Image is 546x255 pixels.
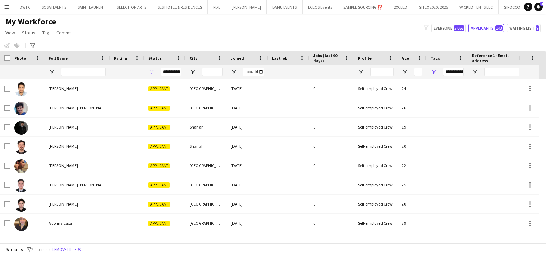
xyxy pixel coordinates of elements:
button: WICKED TENTS LLC [454,0,499,14]
div: 0 [309,137,354,156]
div: [DATE] [227,214,268,233]
span: My Workforce [5,16,56,27]
input: Joined Filter Input [243,68,264,76]
button: SAINT LAURENT [72,0,111,14]
div: [DATE] [227,156,268,175]
div: 20 [398,137,426,156]
div: Self-employed Crew [354,79,398,98]
button: PIXL [208,0,226,14]
span: [PERSON_NAME] [49,144,78,149]
span: [PERSON_NAME] [PERSON_NAME] [49,105,108,110]
button: Remove filters [51,246,82,253]
div: [GEOGRAPHIC_DATA] [185,195,227,213]
img: Abdullah Morad Agha [14,140,28,154]
span: Comms [56,30,72,36]
img: Abdullah Saleem [14,159,28,173]
div: Self-employed Crew [354,233,398,252]
div: [DATE] [227,195,268,213]
span: Applicant [148,125,170,130]
span: Rating [114,56,127,61]
button: SAMPLE SOURCING ⁉️ [338,0,388,14]
a: Tag [39,28,52,37]
a: View [3,28,18,37]
div: [GEOGRAPHIC_DATA] [185,175,227,194]
button: Open Filter Menu [190,69,196,75]
div: [GEOGRAPHIC_DATA] [185,214,227,233]
span: View [5,30,15,36]
span: [PERSON_NAME] [49,124,78,130]
span: Profile [358,56,372,61]
span: Applicant [148,221,170,226]
div: Self-employed Crew [354,156,398,175]
div: [GEOGRAPHIC_DATA] [185,98,227,117]
div: [DATE] [227,118,268,136]
div: 0 [309,214,354,233]
button: Open Filter Menu [148,69,155,75]
div: Self-employed Crew [354,214,398,233]
input: Full Name Filter Input [61,68,106,76]
div: [DATE] [227,79,268,98]
button: Waiting list9 [507,24,541,32]
button: Open Filter Menu [49,69,55,75]
button: Applicants143 [468,24,504,32]
span: Photo [14,56,26,61]
div: 25 [398,175,426,194]
div: [GEOGRAPHIC_DATA] [185,233,227,252]
span: Jobs (last 90 days) [313,53,341,63]
button: Open Filter Menu [402,69,408,75]
span: [PERSON_NAME] [49,201,78,207]
span: Adorina Laxa [49,221,72,226]
input: Reference 1 - Email address Filter Input [484,68,532,76]
span: 143 [495,25,503,31]
button: SIROCCO [499,0,526,14]
span: Tags [431,56,440,61]
button: Open Filter Menu [472,69,478,75]
button: SELECTION ARTS [111,0,152,14]
div: Sharjah [185,118,227,136]
div: 0 [309,233,354,252]
button: [PERSON_NAME] [226,0,267,14]
input: City Filter Input [202,68,223,76]
span: Last job [272,56,287,61]
div: 0 [309,195,354,213]
button: GITEX 2020/ 2025 [413,0,454,14]
img: Adorina Laxa [14,217,28,231]
div: 0 [309,156,354,175]
div: 24 [398,79,426,98]
div: Self-employed Crew [354,175,398,194]
span: Age [402,56,409,61]
span: [PERSON_NAME] [49,86,78,91]
button: BANU EVENTS [267,0,303,14]
div: 22 [398,156,426,175]
span: Applicant [148,106,170,111]
a: 4 [534,3,543,11]
img: Abdalla Hamid [14,82,28,96]
span: Applicant [148,144,170,149]
span: 5,065 [454,25,464,31]
div: 0 [309,118,354,136]
span: 2 filters set [31,247,51,252]
button: SOSAI EVENTS [36,0,72,14]
div: [DATE] [227,98,268,117]
div: [GEOGRAPHIC_DATA] [185,79,227,98]
img: Abdel Razzaq Abu Othman [14,102,28,115]
div: 19 [398,118,426,136]
span: 4 [540,2,543,6]
span: 9 [536,25,539,31]
div: [DATE] [227,175,268,194]
img: Abdullah Alshawi [14,121,28,135]
div: 0 [309,98,354,117]
span: Full Name [49,56,68,61]
div: [DATE] [227,137,268,156]
span: Applicant [148,202,170,207]
div: 39 [398,214,426,233]
button: SLS HOTEL & RESIDENCES [152,0,208,14]
span: Applicant [148,86,170,91]
span: City [190,56,197,61]
div: Self-employed Crew [354,137,398,156]
div: 37 [398,233,426,252]
button: 2XCEED [388,0,413,14]
div: [GEOGRAPHIC_DATA] [185,156,227,175]
img: Adam Hamze [14,198,28,212]
span: Status [148,56,162,61]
